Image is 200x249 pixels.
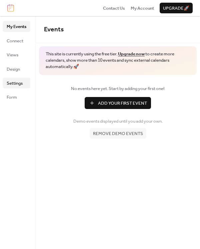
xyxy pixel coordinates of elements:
span: Remove demo events [93,130,143,137]
a: Form [3,92,30,102]
span: No events here yet. Start by adding your first one! [44,85,192,92]
span: Views [7,52,18,58]
a: Add Your First Event [44,97,192,109]
span: Events [44,23,64,36]
span: My Account [131,5,154,12]
span: Settings [7,80,23,87]
a: Contact Us [103,5,125,11]
a: My Account [131,5,154,11]
span: Demo events displayed until you add your own. [73,118,163,125]
a: Settings [3,78,30,88]
a: Views [3,49,30,60]
span: Form [7,94,17,101]
span: Add Your First Event [98,100,147,107]
span: My Events [7,23,26,30]
button: Add Your First Event [85,97,151,109]
img: logo [7,4,14,12]
a: My Events [3,21,30,32]
span: This site is currently using the free tier. to create more calendars, show more than 10 events an... [46,51,190,70]
span: Design [7,66,20,73]
button: Upgrade🚀 [160,3,193,13]
span: Connect [7,38,23,44]
span: Upgrade 🚀 [163,5,189,12]
span: Contact Us [103,5,125,12]
a: Upgrade now [118,50,145,58]
a: Connect [3,35,30,46]
a: Design [3,64,30,74]
button: Remove demo events [90,128,146,139]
